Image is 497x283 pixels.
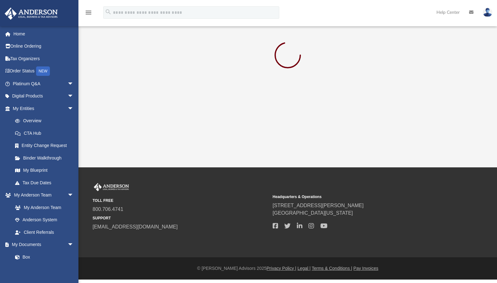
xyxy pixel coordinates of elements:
[297,266,311,271] a: Legal |
[273,210,353,216] a: [GEOGRAPHIC_DATA][US_STATE]
[273,203,364,208] a: [STREET_ADDRESS][PERSON_NAME]
[9,139,83,152] a: Entity Change Request
[93,215,268,221] small: SUPPORT
[67,102,80,115] span: arrow_drop_down
[4,77,83,90] a: Platinum Q&Aarrow_drop_down
[312,266,352,271] a: Terms & Conditions |
[67,90,80,103] span: arrow_drop_down
[4,102,83,115] a: My Entitiesarrow_drop_down
[67,189,80,202] span: arrow_drop_down
[9,251,77,263] a: Box
[85,9,92,16] i: menu
[4,189,80,202] a: My Anderson Teamarrow_drop_down
[3,8,60,20] img: Anderson Advisors Platinum Portal
[9,152,83,164] a: Binder Walkthrough
[85,12,92,16] a: menu
[9,115,83,127] a: Overview
[353,266,378,271] a: Pay Invoices
[4,28,83,40] a: Home
[9,201,77,214] a: My Anderson Team
[9,214,80,226] a: Anderson System
[9,127,83,139] a: CTA Hub
[9,176,83,189] a: Tax Due Dates
[9,164,80,177] a: My Blueprint
[267,266,297,271] a: Privacy Policy |
[93,207,123,212] a: 800.706.4741
[105,8,112,15] i: search
[67,77,80,90] span: arrow_drop_down
[4,238,80,251] a: My Documentsarrow_drop_down
[273,194,448,200] small: Headquarters & Operations
[36,66,50,76] div: NEW
[483,8,492,17] img: User Pic
[9,226,80,238] a: Client Referrals
[4,65,83,78] a: Order StatusNEW
[93,224,178,229] a: [EMAIL_ADDRESS][DOMAIN_NAME]
[93,183,130,191] img: Anderson Advisors Platinum Portal
[67,238,80,251] span: arrow_drop_down
[93,198,268,203] small: TOLL FREE
[4,40,83,53] a: Online Ordering
[4,90,83,102] a: Digital Productsarrow_drop_down
[78,265,497,272] div: © [PERSON_NAME] Advisors 2025
[4,52,83,65] a: Tax Organizers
